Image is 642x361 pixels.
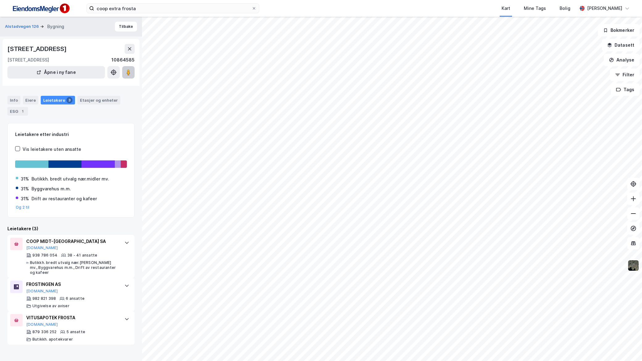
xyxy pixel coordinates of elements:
button: Og 2 til [16,205,30,210]
div: 10864585 [111,56,135,64]
button: Alstadvegen 126 [5,23,40,30]
div: Info [7,96,20,104]
div: 1 [19,108,26,114]
div: 879 336 252 [32,329,56,334]
div: [STREET_ADDRESS] [7,56,49,64]
iframe: Chat Widget [611,331,642,361]
div: Butikkh. bredt utvalg nær.[PERSON_NAME] mv., Byggvarehus m.m., Drift av restauranter og kafeer [30,260,119,275]
div: FROSTINGEN AS [26,281,118,288]
div: 6 ansatte [66,296,85,301]
div: [PERSON_NAME] [587,5,622,12]
div: 31% [21,175,29,183]
div: Utgivelse av aviser [32,304,69,308]
button: Datasett [602,39,640,51]
div: Leietakere etter industri [15,131,127,138]
div: 31% [21,195,29,202]
div: 938 786 054 [32,253,57,258]
button: [DOMAIN_NAME] [26,289,58,294]
div: Butikkh. apotekvarer [32,337,73,342]
div: Vis leietakere uten ansatte [23,146,81,153]
button: Bokmerker [598,24,640,36]
button: Filter [610,69,640,81]
div: Kontrollprogram for chat [611,331,642,361]
div: Leietakere [41,96,75,104]
button: Tilbake [115,22,137,32]
img: 9k= [627,260,639,271]
button: Åpne i ny fane [7,66,105,79]
div: Kart [502,5,510,12]
div: Etasjer og enheter [80,97,118,103]
button: [DOMAIN_NAME] [26,322,58,327]
div: Bolig [560,5,570,12]
div: [STREET_ADDRESS] [7,44,68,54]
div: VITUSAPOTEK FROSTA [26,314,118,321]
div: 31% [21,185,29,193]
button: [DOMAIN_NAME] [26,245,58,250]
div: Mine Tags [524,5,546,12]
div: 5 ansatte [66,329,85,334]
div: COOP MIDT-[GEOGRAPHIC_DATA] SA [26,238,118,245]
button: Analyse [604,54,640,66]
div: Butikkh. bredt utvalg nær.midler mv. [31,175,109,183]
div: Eiere [23,96,38,104]
button: Tags [611,83,640,96]
div: ESG [7,107,28,116]
div: 3 [66,97,73,103]
img: F4PB6Px+NJ5v8B7XTbfpPpyloAAAAASUVORK5CYII= [10,2,72,15]
div: 982 821 398 [32,296,56,301]
div: Drift av restauranter og kafeer [31,195,97,202]
input: Søk på adresse, matrikkel, gårdeiere, leietakere eller personer [94,4,252,13]
div: 38 - 41 ansatte [67,253,97,258]
div: Leietakere (3) [7,225,135,232]
div: Bygning [47,23,64,30]
div: Byggvarehus m.m. [31,185,71,193]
